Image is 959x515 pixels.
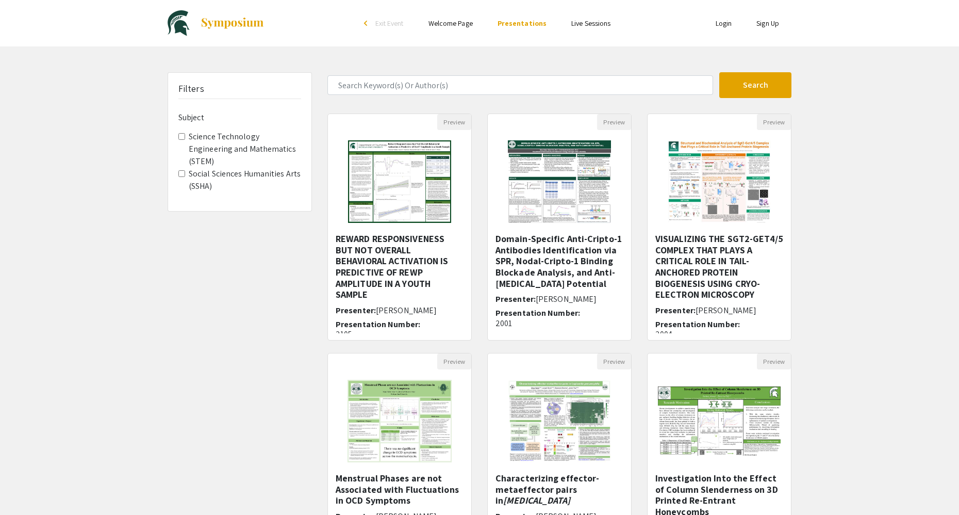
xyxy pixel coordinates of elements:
[655,233,783,300] h5: VISUALIZING THE SGT2-GET4/5 COMPLEX THAT PLAYS A CRITICAL ROLE IN TAIL-ANCHORED PROTEIN BIOGENESI...
[655,319,740,330] span: Presentation Number:
[597,114,631,130] button: Preview
[647,114,791,341] div: Open Presentation <p>VISUALIZING THE SGT2-GET4/5 COMPLEX THAT PLAYS A CRITICAL ROLE IN TAIL-ANCHO...
[168,10,190,36] img: Mid-Michigan Symposium for Undergraduate Research Experiences 2023
[655,329,783,339] p: 2004
[503,494,570,506] em: [MEDICAL_DATA]
[336,233,464,300] h5: REWARD RESPONSIVENESS BUT NOT OVERALL BEHAVIORAL ACTIVATION IS PREDICTIVE OF REWP AMPLITUDE IN A ...
[178,83,204,94] h5: Filters
[437,353,471,369] button: Preview
[571,19,610,28] a: Live Sessions
[536,294,597,304] span: [PERSON_NAME]
[597,353,631,369] button: Preview
[648,376,791,466] img: <p>Investigation Into the Effect of Column Slenderness on 3D Printed Re-Entrant Honeycombs</p>
[336,319,420,330] span: Presentation Number:
[336,329,464,339] p: 2105
[327,75,713,95] input: Search Keyword(s) Or Author(s)
[364,20,370,26] div: arrow_back_ios
[327,114,472,341] div: Open Presentation <p class="ql-align-center"><span style="background-color: transparent; color: r...
[495,308,580,318] span: Presentation Number:
[757,353,791,369] button: Preview
[336,473,464,506] h5: Menstrual Phases are not Associated with Fluctuations in OCD Symptoms
[189,131,301,168] label: Science Technology Engineering and Mathematics (STEM)
[696,305,756,316] span: [PERSON_NAME]
[338,130,461,233] img: <p class="ql-align-center"><span style="background-color: transparent; color: rgb(0, 0, 0);">REWA...
[487,114,632,341] div: Open Presentation <p>Domain-Specific Anti-Cripto-1 Antibodies Identification via SPR, Nodal-Cript...
[337,369,462,473] img: <p>Menstrual Phases are not Associated with Fluctuations in OCD Symptoms</p>
[495,318,623,328] p: 2001
[657,130,781,233] img: <p>VISUALIZING THE SGT2-GET4/5 COMPLEX THAT PLAYS A CRITICAL ROLE IN TAIL-ANCHORED PROTEIN BIOGEN...
[495,473,623,506] h5: Characterizing effector-metaeffector pairs in
[336,305,464,315] h6: Presenter:
[200,17,264,29] img: Symposium by ForagerOne
[178,112,301,122] h6: Subject
[428,19,473,28] a: Welcome Page
[498,369,621,473] img: <p><span style="background-color: transparent; color: rgb(0, 0, 0);">Characterizing effector-meta...
[498,130,621,233] img: <p>Domain-Specific Anti-Cripto-1 Antibodies Identification via SPR, Nodal-Cripto-1 Binding Blocka...
[716,19,732,28] a: Login
[655,305,783,315] h6: Presenter:
[719,72,791,98] button: Search
[376,305,437,316] span: [PERSON_NAME]
[757,114,791,130] button: Preview
[375,19,404,28] span: Exit Event
[437,114,471,130] button: Preview
[495,294,623,304] h6: Presenter:
[189,168,301,192] label: Social Sciences Humanities Arts (SSHA)
[495,233,623,289] h5: Domain-Specific Anti-Cripto-1 Antibodies Identification via SPR, Nodal-Cripto-1 Binding Blockade ...
[168,10,264,36] a: Mid-Michigan Symposium for Undergraduate Research Experiences 2023
[498,19,547,28] a: Presentations
[756,19,779,28] a: Sign Up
